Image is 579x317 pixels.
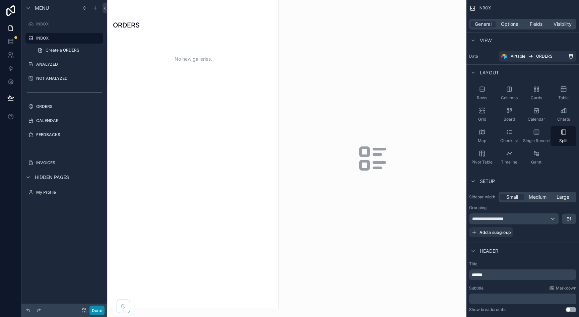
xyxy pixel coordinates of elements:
span: Fields [530,21,542,27]
span: Calendar [528,117,545,122]
span: Airtable [511,54,525,59]
label: ANALYZED [36,62,102,67]
button: Calendar [523,105,549,125]
label: ORDERS [36,104,102,109]
a: ANALYZED [25,59,103,70]
span: Setup [480,178,495,185]
a: AirtableORDERS [499,51,576,62]
span: Pivot Table [471,160,493,165]
span: Large [557,194,569,200]
button: Cards [523,83,549,103]
label: My Profile [36,190,102,195]
div: scrollable content [469,269,576,280]
a: FEEDBACKS [25,129,103,140]
button: Single Record [523,126,549,146]
a: CALENDAR [25,115,103,126]
span: Options [501,21,518,27]
button: Timeline [496,147,522,168]
label: CALENDAR [36,118,102,123]
span: Medium [529,194,546,200]
label: Grouping [469,205,487,210]
span: Charts [557,117,570,122]
a: Markdown [549,286,576,291]
label: FEEDBACKS [36,132,102,137]
span: Table [558,95,569,101]
img: Airtable Logo [501,54,507,59]
span: View [480,37,492,44]
label: INBOX [36,21,102,27]
span: Layout [480,69,499,76]
button: Split [551,126,576,146]
button: Table [551,83,576,103]
button: Checklist [496,126,522,146]
span: INBOX [478,5,491,11]
span: Grid [478,117,486,122]
span: Create a ORDERS [46,48,79,53]
button: Columns [496,83,522,103]
button: Gantt [523,147,549,168]
a: INBOX [25,33,103,44]
label: INBOX [36,36,99,41]
span: Checklist [500,138,518,143]
a: ORDERS [25,101,103,112]
span: Add a subgroup [479,230,511,235]
span: Single Record [523,138,550,143]
span: Header [480,248,498,254]
span: Visibility [554,21,572,27]
span: Small [506,194,518,200]
label: INVOICES [36,160,102,166]
label: NOT ANALYZED [36,76,102,81]
span: Gantt [531,160,541,165]
button: Charts [551,105,576,125]
label: Sidebar width [469,194,496,200]
label: Title [469,261,576,267]
a: My Profile [25,187,103,198]
span: Cards [531,95,542,101]
button: Board [496,105,522,125]
button: Pivot Table [469,147,495,168]
span: Columns [501,95,518,101]
a: INBOX [25,19,103,29]
span: Board [504,117,515,122]
button: Map [469,126,495,146]
span: Rows [477,95,487,101]
button: Add a subgroup [469,227,513,237]
button: Rows [469,83,495,103]
span: Markdown [556,286,576,291]
span: ORDERS [536,54,553,59]
a: Create a ORDERS [34,45,103,56]
button: Grid [469,105,495,125]
button: Done [89,306,105,315]
a: NOT ANALYZED [25,73,103,84]
span: Map [478,138,486,143]
label: Subtitle [469,286,484,291]
a: INVOICES [25,157,103,168]
span: Hidden pages [35,174,69,181]
span: Menu [35,5,49,11]
span: Split [559,138,568,143]
div: scrollable content [469,294,576,304]
label: Data [469,54,496,59]
span: Timeline [501,160,517,165]
span: General [475,21,492,27]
